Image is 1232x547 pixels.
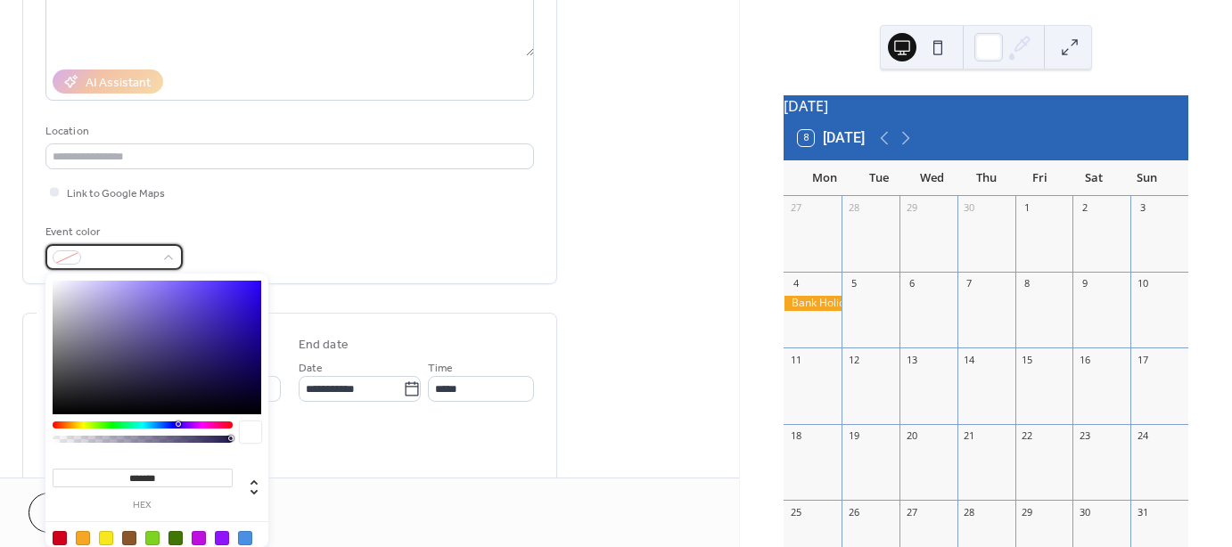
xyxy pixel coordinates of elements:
[1013,160,1066,196] div: Fri
[1136,277,1149,290] div: 10
[905,277,918,290] div: 6
[168,531,183,545] div: #417505
[67,184,165,203] span: Link to Google Maps
[1078,429,1091,443] div: 23
[963,277,976,290] div: 7
[53,501,233,510] label: hex
[792,126,871,151] button: 8[DATE]
[847,201,860,215] div: 28
[906,160,959,196] div: Wed
[784,296,842,311] div: Bank Holiday
[851,160,905,196] div: Tue
[1136,429,1149,443] div: 24
[53,531,67,545] div: #D0021B
[963,429,976,443] div: 21
[847,429,860,443] div: 19
[1078,353,1091,366] div: 16
[1136,505,1149,518] div: 31
[789,505,802,518] div: 25
[1078,505,1091,518] div: 30
[784,95,1188,117] div: [DATE]
[45,122,530,141] div: Location
[1121,160,1174,196] div: Sun
[905,201,918,215] div: 29
[215,531,229,545] div: #9013FE
[1078,277,1091,290] div: 9
[1136,201,1149,215] div: 3
[789,429,802,443] div: 18
[99,531,113,545] div: #F8E71C
[789,277,802,290] div: 4
[905,505,918,518] div: 27
[299,359,323,378] span: Date
[789,353,802,366] div: 11
[963,201,976,215] div: 30
[1021,429,1034,443] div: 22
[299,336,349,355] div: End date
[192,531,206,545] div: #BD10E0
[122,531,136,545] div: #8B572A
[847,505,860,518] div: 26
[905,353,918,366] div: 13
[238,531,252,545] div: #4A90E2
[847,353,860,366] div: 12
[963,505,976,518] div: 28
[29,493,138,533] button: Cancel
[428,359,453,378] span: Time
[959,160,1013,196] div: Thu
[1021,505,1034,518] div: 29
[905,429,918,443] div: 20
[45,223,179,241] div: Event color
[1021,201,1034,215] div: 1
[1066,160,1120,196] div: Sat
[798,160,851,196] div: Mon
[963,353,976,366] div: 14
[847,277,860,290] div: 5
[76,531,90,545] div: #F5A623
[1021,277,1034,290] div: 8
[789,201,802,215] div: 27
[145,531,160,545] div: #7ED321
[1021,353,1034,366] div: 15
[1078,201,1091,215] div: 2
[1136,353,1149,366] div: 17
